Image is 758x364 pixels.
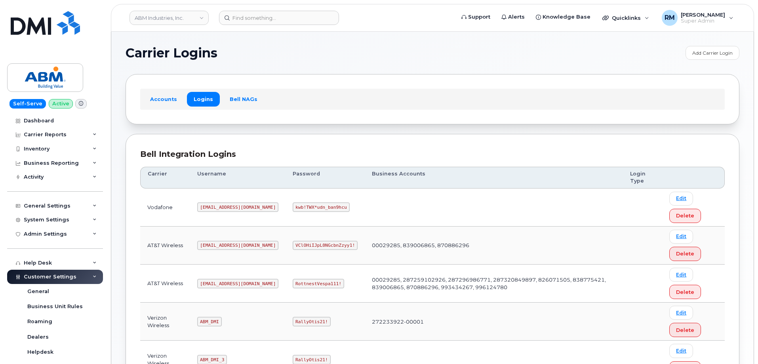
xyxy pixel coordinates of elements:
a: Logins [187,92,220,106]
td: 00029285, 287259102926, 287296986771, 287320849897, 826071505, 838775421, 839006865, 870886296, 9... [365,265,623,303]
button: Delete [669,247,701,261]
span: Delete [676,250,694,257]
button: Delete [669,209,701,223]
td: AT&T Wireless [140,265,190,303]
th: Login Type [623,167,662,189]
button: Delete [669,323,701,337]
td: Verizon Wireless [140,303,190,341]
th: Password [286,167,365,189]
td: AT&T Wireless [140,227,190,265]
td: 272233922-00001 [365,303,623,341]
td: 00029285, 839006865, 870886296 [365,227,623,265]
span: Delete [676,288,694,296]
a: Edit [669,344,693,358]
td: Vodafone [140,189,190,227]
span: Carrier Logins [126,47,217,59]
a: Edit [669,306,693,320]
a: Accounts [143,92,184,106]
a: Edit [669,230,693,244]
code: kwb!TWX*udn_ban9hcu [293,202,349,212]
a: Edit [669,192,693,206]
a: Edit [669,268,693,282]
code: VClOHiIJpL0NGcbnZzyy1! [293,241,358,250]
th: Carrier [140,167,190,189]
a: Bell NAGs [223,92,264,106]
div: Bell Integration Logins [140,149,725,160]
th: Business Accounts [365,167,623,189]
code: [EMAIL_ADDRESS][DOMAIN_NAME] [197,241,278,250]
button: Delete [669,285,701,299]
code: [EMAIL_ADDRESS][DOMAIN_NAME] [197,279,278,288]
span: Delete [676,212,694,219]
code: [EMAIL_ADDRESS][DOMAIN_NAME] [197,202,278,212]
th: Username [190,167,286,189]
a: Add Carrier Login [686,46,739,60]
code: RallyOtis21! [293,317,330,326]
span: Delete [676,326,694,334]
code: RottnestVespa111! [293,279,344,288]
code: ABM_DMI [197,317,221,326]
